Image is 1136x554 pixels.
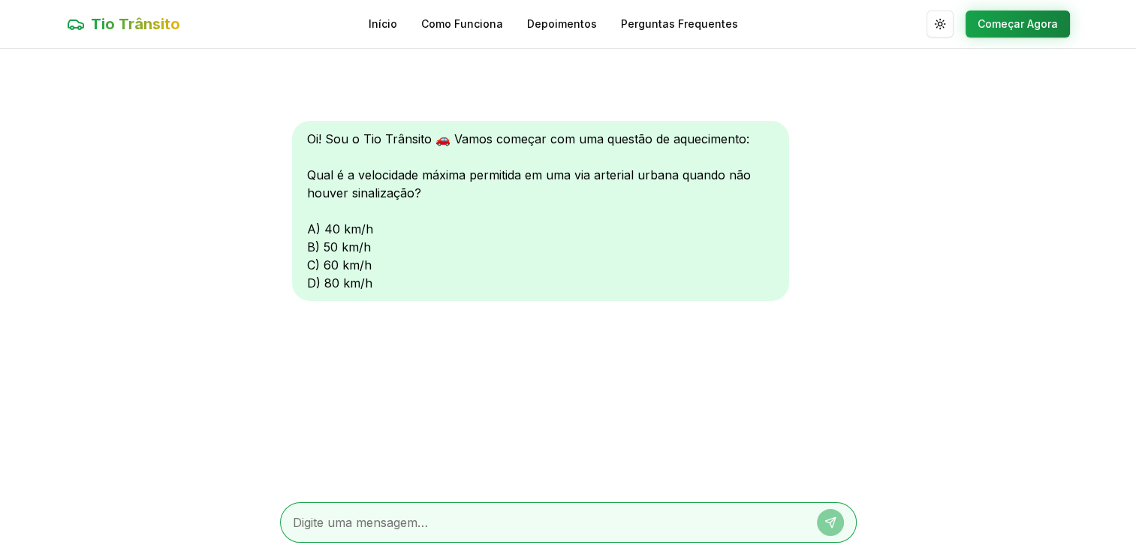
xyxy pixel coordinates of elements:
a: Início [369,17,397,32]
a: Tio Trânsito [67,14,180,35]
button: Começar Agora [966,11,1070,38]
a: Perguntas Frequentes [621,17,738,32]
a: Como Funciona [421,17,503,32]
span: Tio Trânsito [91,14,180,35]
a: Depoimentos [527,17,597,32]
div: Oi! Sou o Tio Trânsito 🚗 Vamos começar com uma questão de aquecimento: Qual é a velocidade máxima... [292,121,789,301]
